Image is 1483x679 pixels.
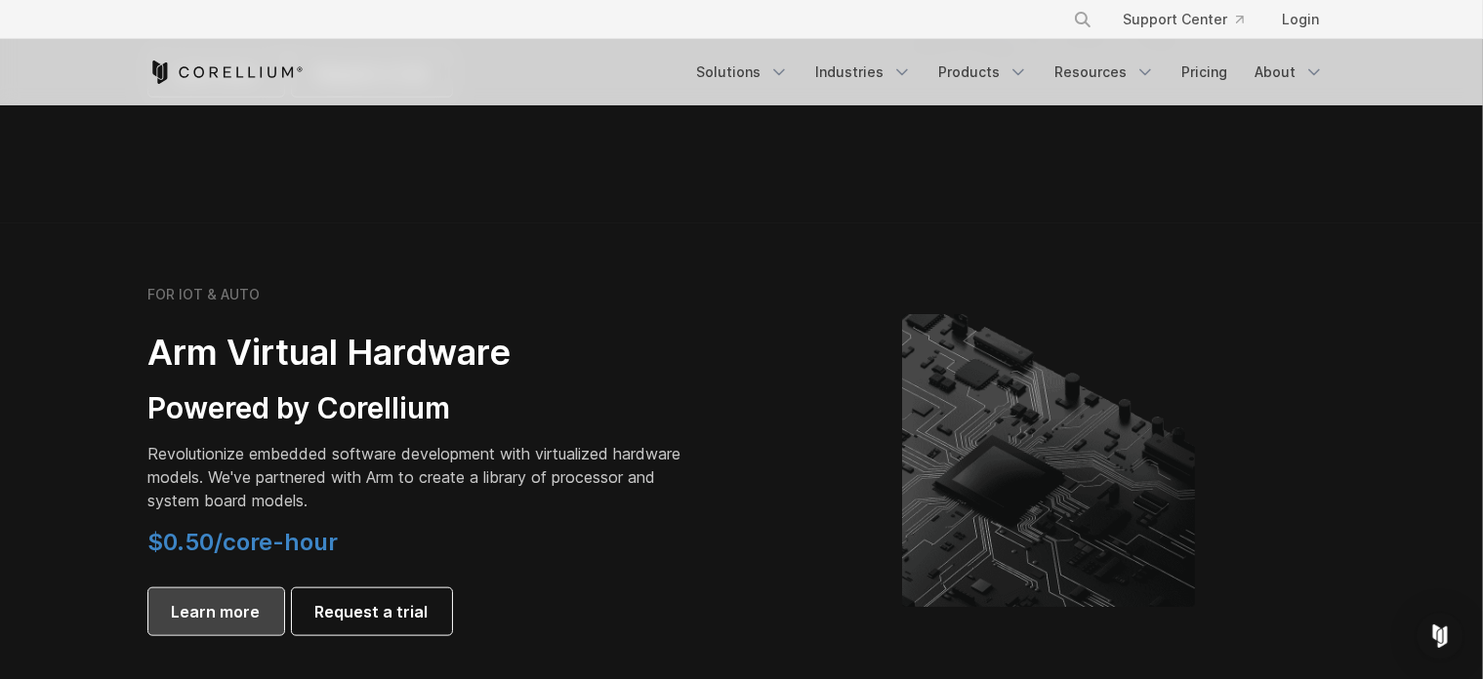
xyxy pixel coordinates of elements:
a: Support Center [1108,2,1259,37]
img: Corellium's ARM Virtual Hardware Platform [902,314,1195,607]
a: Corellium Home [148,60,304,84]
div: Navigation Menu [1050,2,1336,37]
button: Search [1065,2,1100,37]
a: About [1244,55,1336,90]
span: Request a trial [315,600,429,623]
h6: FOR IOT & AUTO [148,286,261,303]
h2: Arm Virtual Hardware [148,331,695,375]
p: Revolutionize embedded software development with virtualized hardware models. We've partnered wit... [148,442,695,512]
a: Resources [1044,55,1167,90]
a: Request a trial [292,588,452,635]
div: Open Intercom Messenger [1417,613,1463,659]
a: Learn more [148,588,284,635]
a: Products [927,55,1040,90]
a: Pricing [1171,55,1240,90]
span: Learn more [172,600,261,623]
h3: Powered by Corellium [148,390,695,427]
a: Industries [804,55,924,90]
span: $0.50/core-hour [148,528,339,556]
div: Navigation Menu [685,55,1336,90]
a: Solutions [685,55,801,90]
a: Login [1267,2,1336,37]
